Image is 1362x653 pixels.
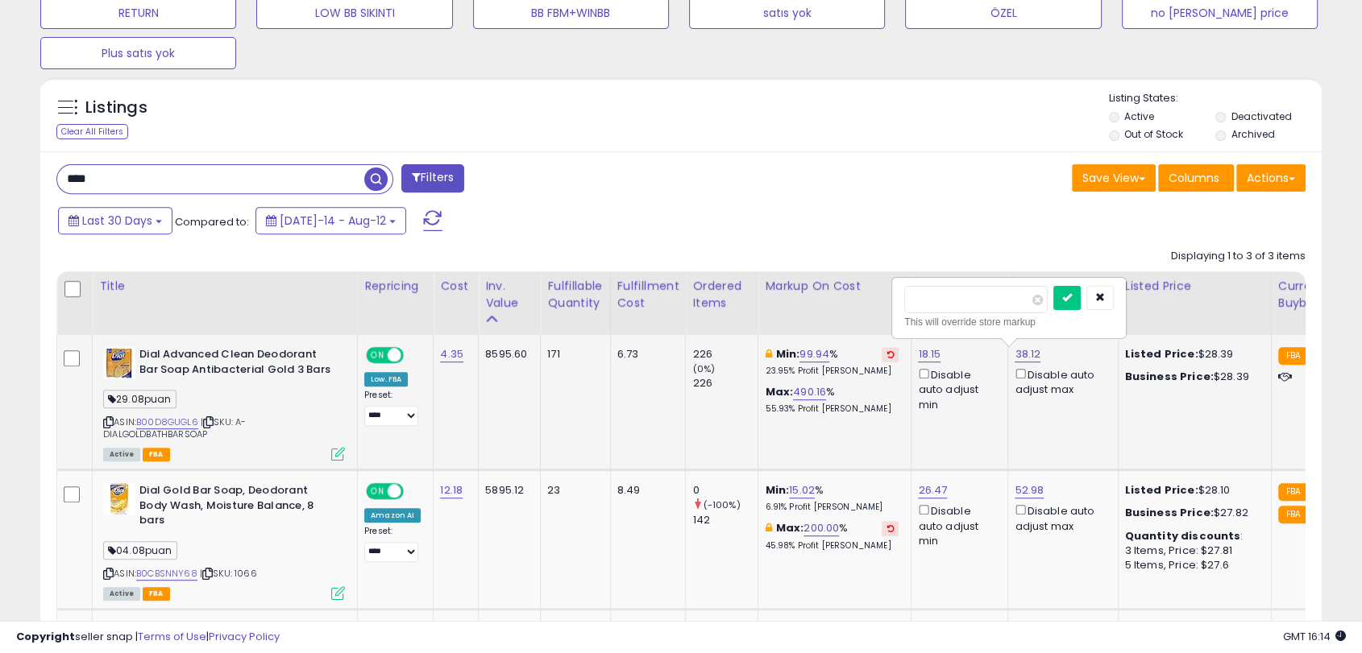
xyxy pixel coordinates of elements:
b: Quantity discounts [1125,528,1241,543]
p: 45.98% Profit [PERSON_NAME] [765,540,899,552]
a: B00D8GUGL6 [136,415,198,429]
p: Listing States: [1109,91,1322,106]
div: Listed Price [1125,278,1264,295]
div: : [1125,529,1259,543]
a: 38.12 [1015,346,1040,362]
div: $27.82 [1125,506,1259,520]
a: 200.00 [803,520,839,536]
div: % [765,521,899,551]
p: 23.95% Profit [PERSON_NAME] [765,366,899,377]
a: Terms of Use [138,629,206,644]
b: Dial Gold Bar Soap, Deodorant Body Wash, Moisture Balance, 8 bars [139,483,335,532]
button: Plus satıs yok [40,37,236,69]
span: ON [367,349,388,362]
span: ON [367,485,388,498]
span: | SKU: 1066 [200,567,257,580]
a: 15.02 [789,482,815,498]
div: Clear All Filters [56,124,128,139]
b: Listed Price: [1125,346,1198,362]
a: B0CBSNNY68 [136,567,197,581]
small: FBA [1278,347,1308,365]
label: Active [1124,110,1154,123]
img: 51KSyUR+Z8L._SL40_.jpg [103,483,135,515]
p: 55.93% Profit [PERSON_NAME] [765,403,899,415]
div: $28.39 [1125,370,1259,384]
b: Min: [765,482,789,498]
span: All listings currently available for purchase on Amazon [103,448,140,461]
span: FBA [143,587,170,601]
div: % [765,483,899,513]
b: Listed Price: [1125,482,1198,498]
div: % [765,385,899,415]
button: Save View [1072,164,1156,192]
b: Business Price: [1125,505,1214,520]
button: Filters [401,164,464,192]
a: Privacy Policy [209,629,280,644]
div: This will override store markup [904,314,1114,330]
div: Low. FBA [364,372,408,386]
div: Preset: [364,390,421,426]
label: Deactivated [1231,110,1292,123]
small: FBA [1278,506,1308,523]
div: Ordered Items [692,278,751,312]
span: Last 30 Days [82,213,152,229]
div: Preset: [364,526,421,562]
p: 6.91% Profit [PERSON_NAME] [765,502,899,513]
span: Columns [1169,170,1219,186]
div: 8595.60 [485,347,528,362]
div: ASIN: [103,347,345,459]
span: OFF [401,349,427,362]
div: 6.73 [617,347,674,362]
small: FBA [1278,483,1308,501]
div: Current Buybox Price [1278,278,1361,312]
button: Actions [1236,164,1306,192]
div: Disable auto adjust min [918,366,995,412]
div: 23 [547,483,597,498]
div: 226 [692,347,758,362]
span: FBA [143,448,170,461]
i: This overrides the store level min markup for this listing [765,349,771,359]
small: (0%) [692,362,715,375]
span: | SKU: A-DIALGOLDBATHBARSOAP [103,415,246,440]
div: 142 [692,513,758,527]
div: Disable auto adjust max [1015,502,1105,533]
a: 12.18 [440,482,463,498]
div: % [765,347,899,377]
div: Inv. value [485,278,534,312]
div: Cost [440,278,471,295]
label: Archived [1231,127,1275,141]
div: Displaying 1 to 3 of 3 items [1171,249,1306,264]
a: 18.15 [918,346,941,362]
b: Min: [776,346,800,362]
div: 5895.12 [485,483,528,498]
span: 29.08puan [103,390,176,408]
div: Amazon AI [364,508,421,523]
a: 26.47 [918,482,947,498]
span: OFF [401,485,427,498]
div: Repricing [364,278,426,295]
small: (-100%) [704,498,741,511]
div: 226 [692,376,758,391]
div: 5 Items, Price: $27.6 [1125,558,1259,572]
div: ASIN: [103,483,345,598]
div: Markup on Cost [765,278,904,295]
div: 171 [547,347,597,362]
div: 3 Items, Price: $27.81 [1125,543,1259,558]
span: [DATE]-14 - Aug-12 [280,213,386,229]
b: Dial Advanced Clean Deodorant Bar Soap Antibacterial Gold 3 Bars [139,347,335,381]
b: Max: [765,384,793,399]
div: $28.39 [1125,347,1259,362]
span: All listings currently available for purchase on Amazon [103,587,140,601]
div: Disable auto adjust min [918,502,995,548]
a: 52.98 [1015,482,1044,498]
button: Columns [1158,164,1234,192]
i: Revert to store-level Min Markup [887,350,894,358]
span: 04.08puan [103,541,177,560]
a: 99.94 [799,346,829,362]
b: Max: [776,520,804,535]
img: 41tIvwJTrPL._SL40_.jpg [103,347,135,379]
div: Title [99,278,351,295]
div: 8.49 [617,483,674,498]
button: [DATE]-14 - Aug-12 [255,207,406,234]
a: 490.16 [793,384,826,400]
